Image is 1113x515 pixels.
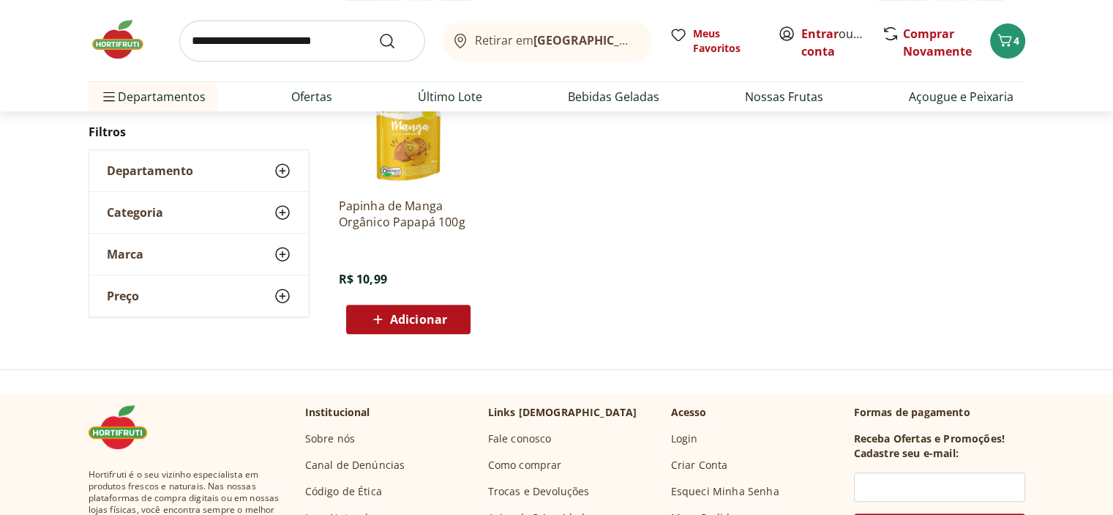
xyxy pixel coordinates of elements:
button: Adicionar [346,305,471,334]
a: Sobre nós [305,431,355,446]
button: Preço [89,275,309,316]
h3: Cadastre seu e-mail: [854,446,959,461]
a: Fale conosco [488,431,552,446]
input: search [179,21,425,62]
b: [GEOGRAPHIC_DATA]/[GEOGRAPHIC_DATA] [533,32,780,48]
a: Comprar Novamente [903,26,972,59]
span: R$ 10,99 [339,271,387,287]
p: Acesso [671,405,707,420]
a: Bebidas Geladas [568,88,659,105]
button: Submit Search [378,32,413,50]
span: Departamentos [100,79,206,114]
span: Preço [107,289,139,303]
a: Criar conta [801,26,882,59]
span: Meus Favoritos [693,26,760,56]
a: Como comprar [488,458,562,473]
a: Açougue e Peixaria [909,88,1013,105]
span: Categoria [107,205,163,220]
button: Marca [89,234,309,275]
a: Ofertas [291,88,332,105]
p: Institucional [305,405,370,420]
span: Retirar em [475,34,637,47]
a: Esqueci Minha Senha [671,484,779,499]
a: Canal de Denúncias [305,458,405,473]
span: Adicionar [390,314,447,325]
button: Categoria [89,192,309,233]
button: Retirar em[GEOGRAPHIC_DATA]/[GEOGRAPHIC_DATA] [443,21,652,62]
a: Papinha de Manga Orgânico Papapá 100g [339,198,478,230]
img: Papinha de Manga Orgânico Papapá 100g [339,47,478,186]
p: Links [DEMOGRAPHIC_DATA] [488,405,637,420]
h2: Filtros [89,117,310,147]
a: Login [671,431,698,446]
button: Menu [100,79,118,114]
a: Código de Ética [305,484,382,499]
span: ou [801,25,866,60]
a: Trocas e Devoluções [488,484,590,499]
a: Último Lote [418,88,482,105]
a: Nossas Frutas [745,88,823,105]
button: Departamento [89,150,309,191]
a: Meus Favoritos [670,26,760,56]
button: Carrinho [990,23,1025,59]
a: Entrar [801,26,839,42]
a: Criar Conta [671,458,728,473]
span: 4 [1013,34,1019,48]
img: Hortifruti [89,18,162,62]
span: Marca [107,247,143,262]
span: Departamento [107,163,193,178]
p: Formas de pagamento [854,405,1025,420]
h3: Receba Ofertas e Promoções! [854,431,1005,446]
img: Hortifruti [89,405,162,449]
